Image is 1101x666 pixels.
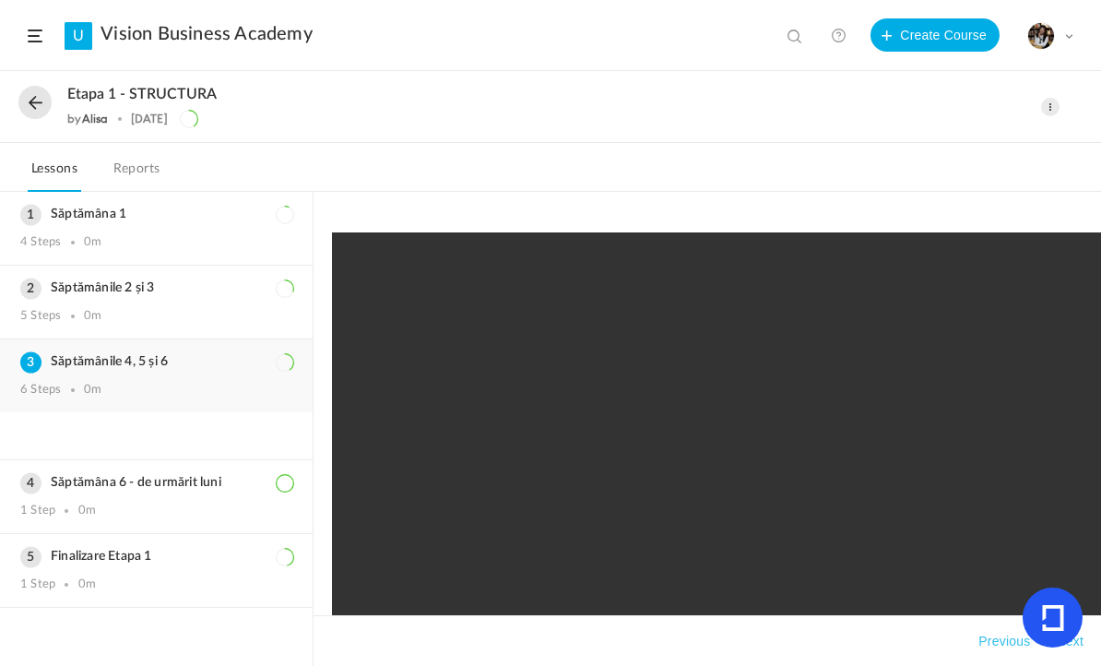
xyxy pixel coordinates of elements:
a: Alisa [82,112,109,125]
h3: Finalizare Etapa 1 [20,549,292,565]
div: 1 Step [20,504,55,518]
a: Vision Business Academy [101,23,313,45]
a: Lessons [28,157,81,192]
div: 0m [84,309,101,324]
button: Create Course [870,18,1000,52]
div: [DATE] [131,113,168,125]
div: 0m [78,504,96,518]
div: 0m [78,577,96,592]
h3: Săptămânile 2 și 3 [20,280,292,296]
button: Previous [975,630,1034,652]
a: U [65,22,92,50]
h3: Săptămâna 6 - de urmărit luni [20,475,292,491]
div: 4 Steps [20,235,61,250]
h3: Săptămânile 4, 5 și 6 [20,354,292,370]
div: by [67,113,108,125]
div: 1 Step [20,577,55,592]
h3: Săptămâna 1 [20,207,292,222]
div: 6 Steps [20,383,61,398]
div: 0m [84,235,101,250]
div: 5 Steps [20,309,61,324]
div: 0m [84,383,101,398]
span: Etapa 1 - STRUCTURA [67,86,217,103]
a: Reports [110,157,164,192]
img: tempimagehs7pti.png [1028,23,1054,49]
